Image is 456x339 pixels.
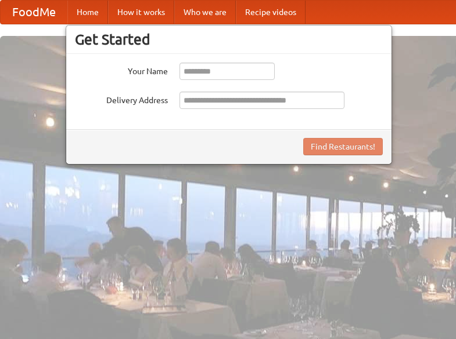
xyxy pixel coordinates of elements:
[75,92,168,106] label: Delivery Address
[67,1,108,24] a: Home
[108,1,174,24] a: How it works
[75,63,168,77] label: Your Name
[303,138,383,155] button: Find Restaurants!
[174,1,236,24] a: Who we are
[1,1,67,24] a: FoodMe
[236,1,306,24] a: Recipe videos
[75,31,383,48] h3: Get Started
